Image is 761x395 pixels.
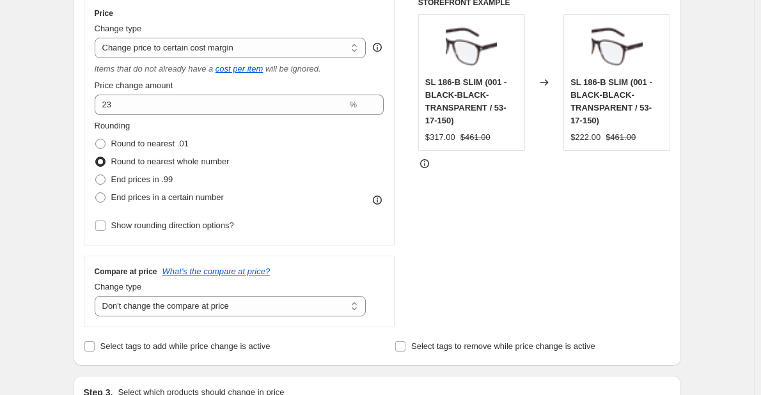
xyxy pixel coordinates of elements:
span: SL 186-B SLIM (001 - BLACK-BLACK-TRANSPARENT / 53-17-150) [570,77,652,125]
button: What's the compare at price? [162,267,271,276]
span: Show rounding direction options? [111,221,234,230]
span: Change type [95,282,142,291]
span: % [349,100,357,109]
span: End prices in .99 [111,174,173,184]
a: cost per item [216,64,263,74]
h3: Compare at price [95,267,157,277]
span: Round to nearest .01 [111,139,189,148]
img: SL186-BSLIM-005_80x.png [592,21,643,72]
div: $317.00 [425,131,455,144]
strike: $461.00 [460,131,490,144]
div: $222.00 [570,131,600,144]
img: SL186-BSLIM-005_80x.png [446,21,497,72]
strike: $461.00 [606,131,636,144]
span: Select tags to remove while price change is active [411,341,595,351]
div: help [371,41,384,54]
span: Change type [95,24,142,33]
i: Items that do not already have a [95,64,214,74]
input: 50 [95,95,347,115]
i: will be ignored. [265,64,321,74]
h3: Price [95,8,113,19]
span: Rounding [95,121,130,130]
span: Round to nearest whole number [111,157,230,166]
span: End prices in a certain number [111,192,224,202]
span: Price change amount [95,81,173,90]
span: Select tags to add while price change is active [100,341,271,351]
span: SL 186-B SLIM (001 - BLACK-BLACK-TRANSPARENT / 53-17-150) [425,77,507,125]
